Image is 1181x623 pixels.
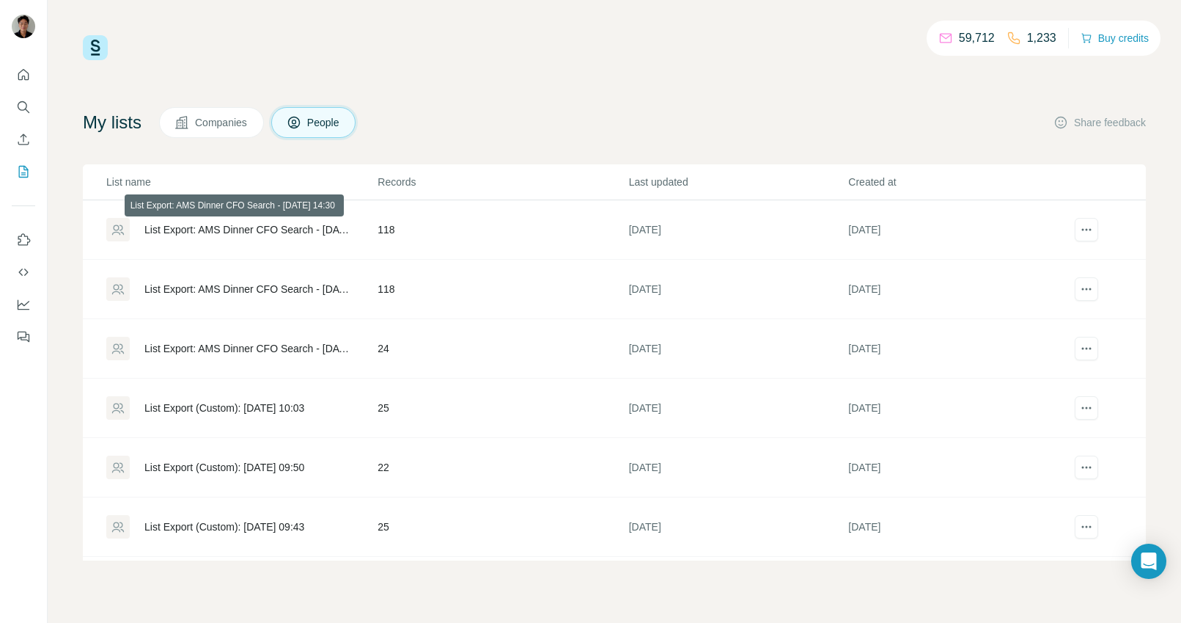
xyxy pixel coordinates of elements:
[144,282,353,296] div: List Export: AMS Dinner CFO Search - [DATE] 13:23
[628,260,848,319] td: [DATE]
[628,438,848,498] td: [DATE]
[1075,456,1098,479] button: actions
[959,29,995,47] p: 59,712
[144,520,304,534] div: List Export (Custom): [DATE] 09:43
[377,260,628,319] td: 118
[377,498,628,557] td: 25
[628,200,848,260] td: [DATE]
[847,438,1067,498] td: [DATE]
[1075,515,1098,539] button: actions
[106,175,376,189] p: List name
[144,222,353,237] div: List Export: AMS Dinner CFO Search - [DATE] 14:30
[847,319,1067,379] td: [DATE]
[847,260,1067,319] td: [DATE]
[307,115,341,130] span: People
[847,498,1067,557] td: [DATE]
[12,126,35,153] button: Enrich CSV
[83,35,108,60] img: Surfe Logo
[12,259,35,285] button: Use Surfe API
[144,460,304,475] div: List Export (Custom): [DATE] 09:50
[377,438,628,498] td: 22
[628,379,848,438] td: [DATE]
[12,15,35,38] img: Avatar
[12,291,35,318] button: Dashboard
[12,62,35,88] button: Quick start
[377,379,628,438] td: 25
[378,175,627,189] p: Records
[83,111,141,134] h4: My lists
[1075,396,1098,420] button: actions
[628,319,848,379] td: [DATE]
[12,159,35,185] button: My lists
[1075,277,1098,301] button: actions
[144,341,353,356] div: List Export: AMS Dinner CFO Search - [DATE] 10:13
[377,200,628,260] td: 118
[847,379,1067,438] td: [DATE]
[847,200,1067,260] td: [DATE]
[195,115,249,130] span: Companies
[1053,115,1146,130] button: Share feedback
[1075,218,1098,241] button: actions
[12,324,35,350] button: Feedback
[1027,29,1056,47] p: 1,233
[12,227,35,253] button: Use Surfe on LinkedIn
[1075,337,1098,360] button: actions
[629,175,847,189] p: Last updated
[12,94,35,120] button: Search
[377,319,628,379] td: 24
[144,401,304,415] div: List Export (Custom): [DATE] 10:03
[1131,544,1166,579] div: Open Intercom Messenger
[1081,28,1149,48] button: Buy credits
[848,175,1067,189] p: Created at
[628,498,848,557] td: [DATE]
